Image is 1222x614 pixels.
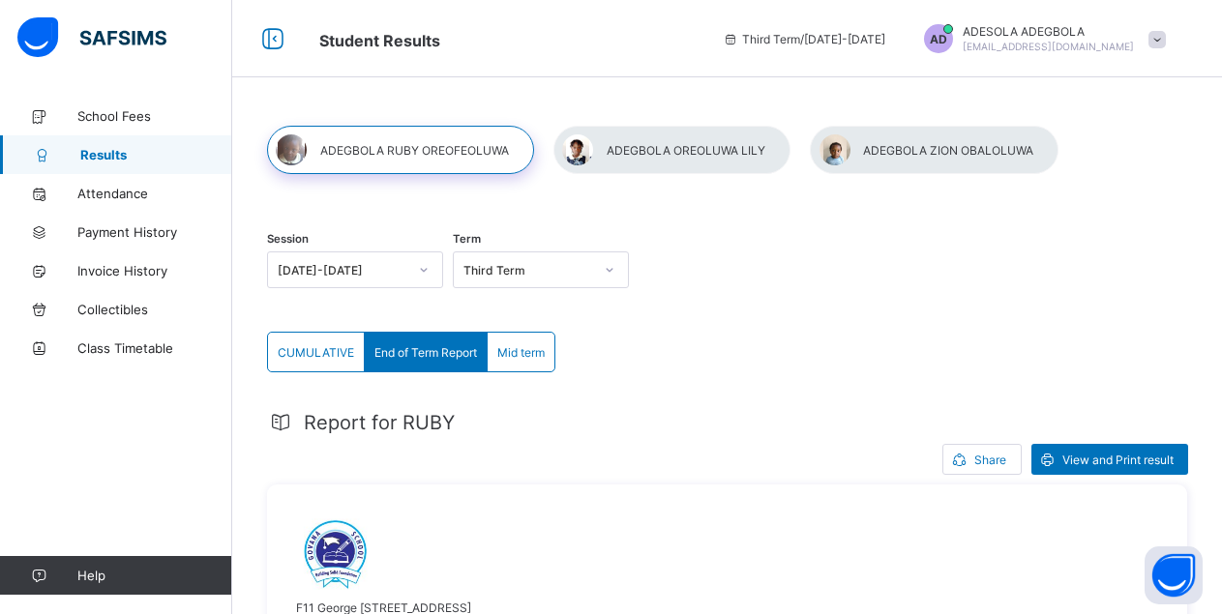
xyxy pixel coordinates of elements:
span: Report for RUBY [304,411,455,434]
span: Class Timetable [77,340,232,356]
img: safsims [17,17,166,58]
img: govana.png [296,513,375,591]
span: ADESOLA ADEGBOLA [963,24,1134,39]
span: Student Results [319,31,440,50]
span: Mid term [497,345,545,360]
div: ADESOLAADEGBOLA [905,24,1176,53]
span: Results [80,147,232,162]
div: Third Term [463,263,593,278]
span: [EMAIL_ADDRESS][DOMAIN_NAME] [963,41,1134,52]
span: Invoice History [77,263,232,278]
span: Share [974,453,1006,467]
span: session/term information [723,32,885,46]
div: [DATE]-[DATE] [278,263,407,278]
span: View and Print result [1062,453,1174,467]
span: School Fees [77,108,232,124]
span: Term [453,232,481,246]
span: Payment History [77,224,232,240]
button: Open asap [1145,546,1203,604]
span: Attendance [77,186,232,201]
span: Help [77,568,231,583]
span: AD [930,32,947,46]
span: End of Term Report [374,345,477,360]
span: Collectibles [77,302,232,317]
span: Session [267,232,309,246]
span: CUMULATIVE [278,345,354,360]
